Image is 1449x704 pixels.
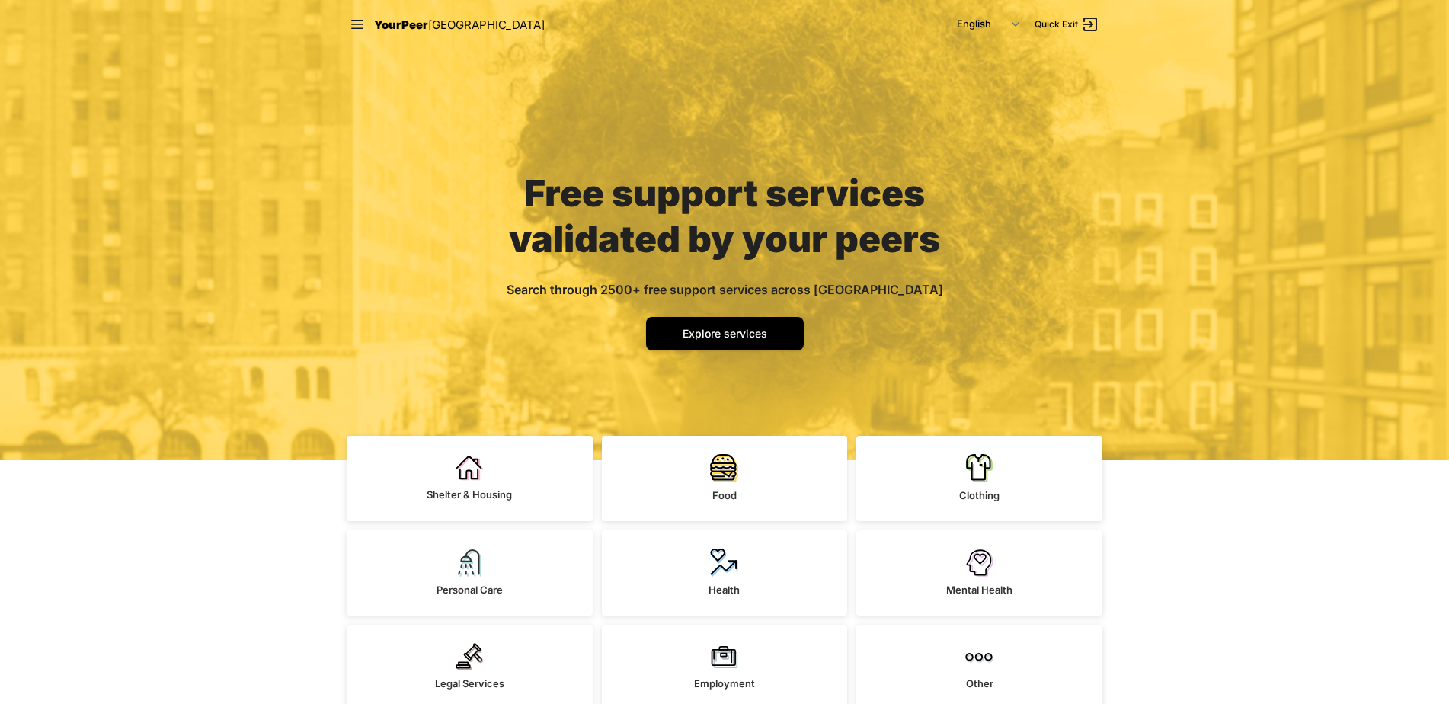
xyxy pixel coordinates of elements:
[1035,15,1099,34] a: Quick Exit
[946,584,1012,596] span: Mental Health
[507,282,943,297] span: Search through 2500+ free support services across [GEOGRAPHIC_DATA]
[683,327,767,340] span: Explore services
[1035,18,1078,30] span: Quick Exit
[602,530,848,616] a: Health
[646,317,804,350] a: Explore services
[509,171,940,261] span: Free support services validated by your peers
[427,488,512,501] span: Shelter & Housing
[709,584,740,596] span: Health
[374,18,428,32] span: YourPeer
[959,489,1000,501] span: Clothing
[966,677,993,690] span: Other
[437,584,503,596] span: Personal Care
[347,530,593,616] a: Personal Care
[856,436,1102,521] a: Clothing
[694,677,755,690] span: Employment
[428,18,545,32] span: [GEOGRAPHIC_DATA]
[347,436,593,521] a: Shelter & Housing
[712,489,737,501] span: Food
[856,530,1102,616] a: Mental Health
[435,677,504,690] span: Legal Services
[602,436,848,521] a: Food
[374,15,545,34] a: YourPeer[GEOGRAPHIC_DATA]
